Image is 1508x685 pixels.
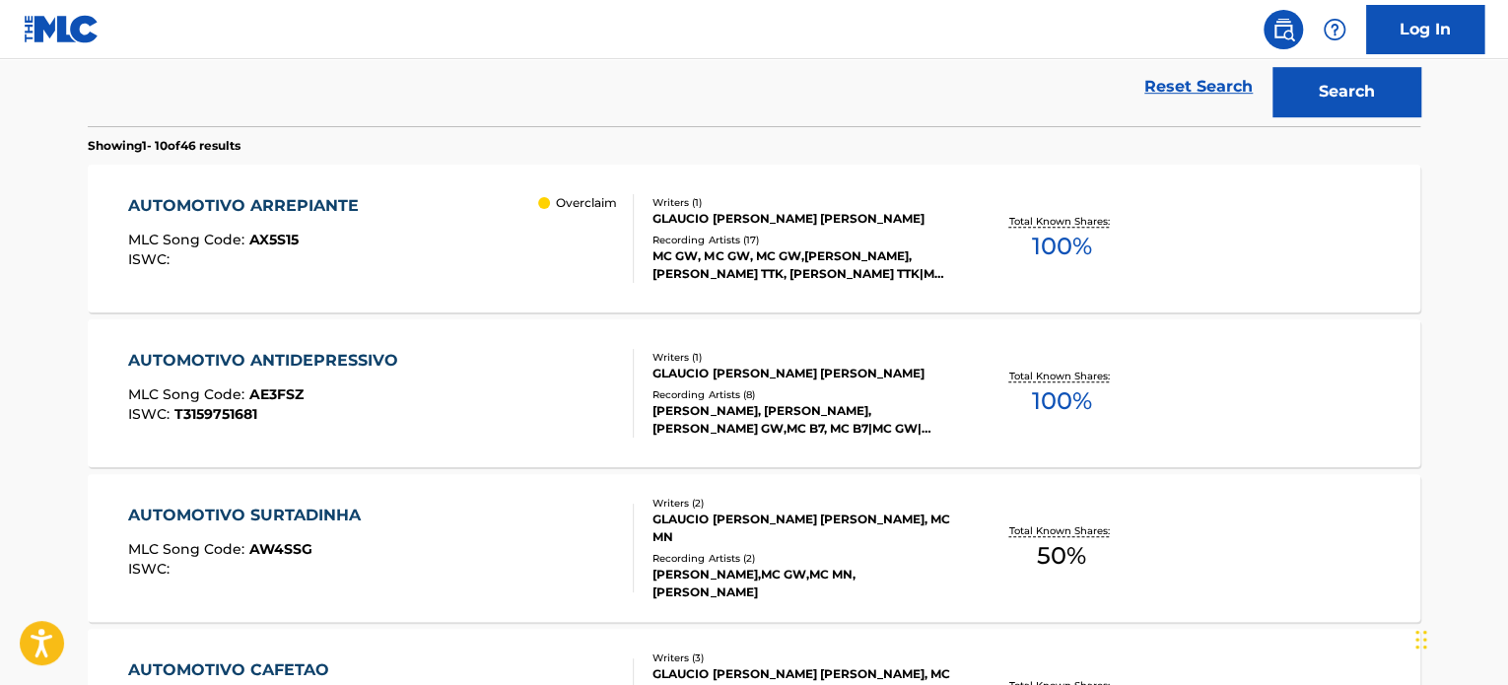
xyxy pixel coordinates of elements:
div: Writers ( 3 ) [652,651,950,665]
div: Help [1315,10,1354,49]
span: ISWC : [128,405,174,423]
div: GLAUCIO [PERSON_NAME] [PERSON_NAME] [652,210,950,228]
div: Writers ( 1 ) [652,195,950,210]
div: GLAUCIO [PERSON_NAME] [PERSON_NAME] [652,365,950,382]
span: 100 % [1031,229,1091,264]
div: Recording Artists ( 17 ) [652,233,950,247]
span: MLC Song Code : [128,540,249,558]
div: GLAUCIO [PERSON_NAME] [PERSON_NAME], MC MN [652,511,950,546]
a: AUTOMOTIVO ARREPIANTEMLC Song Code:AX5S15ISWC: OverclaimWriters (1)GLAUCIO [PERSON_NAME] [PERSON_... [88,165,1420,312]
span: AW4SSG [249,540,312,558]
a: Reset Search [1134,65,1263,108]
div: AUTOMOTIVO ANTIDEPRESSIVO [128,349,408,373]
span: AX5S15 [249,231,299,248]
span: MLC Song Code : [128,385,249,403]
p: Total Known Shares: [1008,369,1114,383]
span: T3159751681 [174,405,257,423]
span: ISWC : [128,560,174,578]
p: Total Known Shares: [1008,523,1114,538]
span: ISWC : [128,250,174,268]
a: Public Search [1264,10,1303,49]
div: AUTOMOTIVO SURTADINHA [128,504,371,527]
iframe: Chat Widget [1409,590,1508,685]
div: Recording Artists ( 2 ) [652,551,950,566]
div: Writers ( 2 ) [652,496,950,511]
div: Writers ( 1 ) [652,350,950,365]
div: AUTOMOTIVO CAFETAO [128,658,339,682]
div: AUTOMOTIVO ARREPIANTE [128,194,369,218]
span: 50 % [1037,538,1086,574]
p: Total Known Shares: [1008,214,1114,229]
img: MLC Logo [24,15,100,43]
a: AUTOMOTIVO ANTIDEPRESSIVOMLC Song Code:AE3FSZISWC:T3159751681Writers (1)GLAUCIO [PERSON_NAME] [PE... [88,319,1420,467]
p: Showing 1 - 10 of 46 results [88,137,240,155]
span: AE3FSZ [249,385,304,403]
div: Drag [1415,610,1427,669]
span: 100 % [1031,383,1091,419]
div: Recording Artists ( 8 ) [652,387,950,402]
button: Search [1272,67,1420,116]
p: Overclaim [556,194,617,212]
div: [PERSON_NAME],MC GW,MC MN, [PERSON_NAME] [652,566,950,601]
span: MLC Song Code : [128,231,249,248]
a: Log In [1366,5,1484,54]
img: help [1323,18,1346,41]
div: MC GW, MC GW, MC GW,[PERSON_NAME],[PERSON_NAME] TTK, [PERSON_NAME] TTK|MC GW|[PERSON_NAME], [PERS... [652,247,950,283]
div: [PERSON_NAME], [PERSON_NAME],[PERSON_NAME] GW,MC B7, MC B7|MC GW|[PERSON_NAME], [PERSON_NAME], [P... [652,402,950,438]
a: AUTOMOTIVO SURTADINHAMLC Song Code:AW4SSGISWC:Writers (2)GLAUCIO [PERSON_NAME] [PERSON_NAME], MC ... [88,474,1420,622]
img: search [1271,18,1295,41]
